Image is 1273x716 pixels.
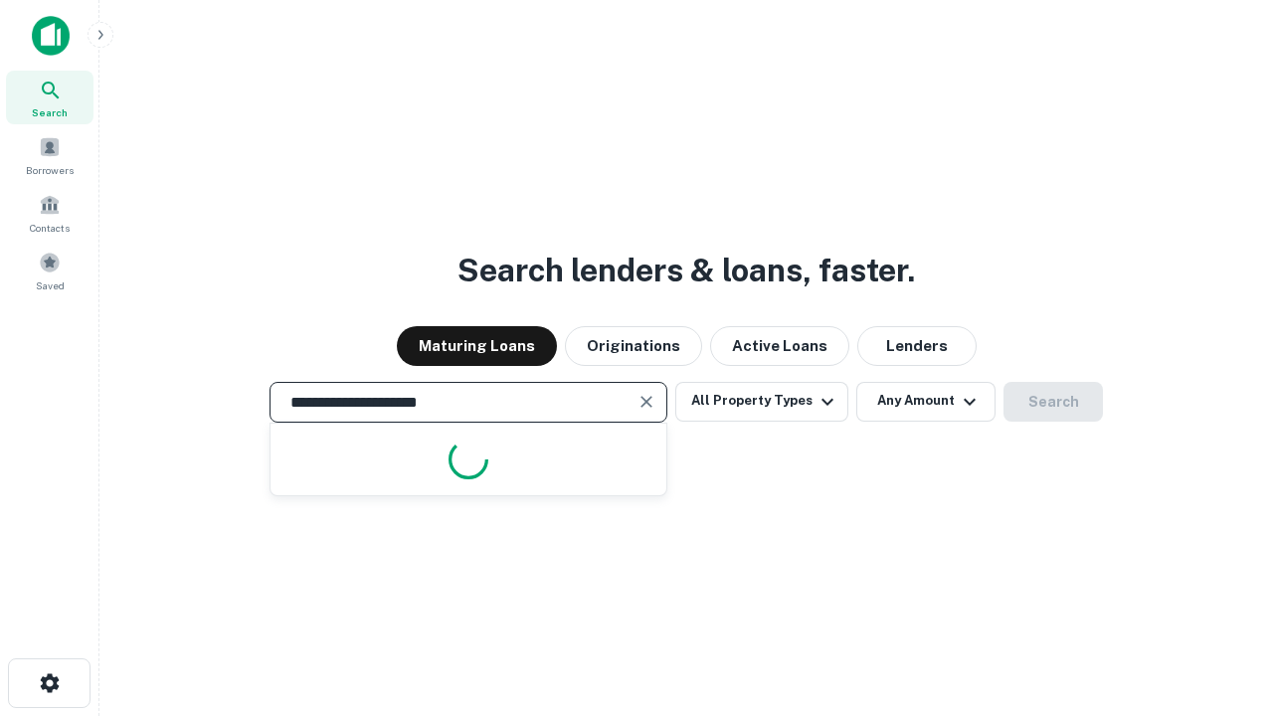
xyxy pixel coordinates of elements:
[6,186,93,240] a: Contacts
[6,71,93,124] a: Search
[30,220,70,236] span: Contacts
[1174,557,1273,652] iframe: Chat Widget
[565,326,702,366] button: Originations
[856,382,996,422] button: Any Amount
[36,277,65,293] span: Saved
[633,388,660,416] button: Clear
[457,247,915,294] h3: Search lenders & loans, faster.
[675,382,848,422] button: All Property Types
[857,326,977,366] button: Lenders
[26,162,74,178] span: Borrowers
[32,104,68,120] span: Search
[6,244,93,297] a: Saved
[710,326,849,366] button: Active Loans
[6,128,93,182] a: Borrowers
[397,326,557,366] button: Maturing Loans
[32,16,70,56] img: capitalize-icon.png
